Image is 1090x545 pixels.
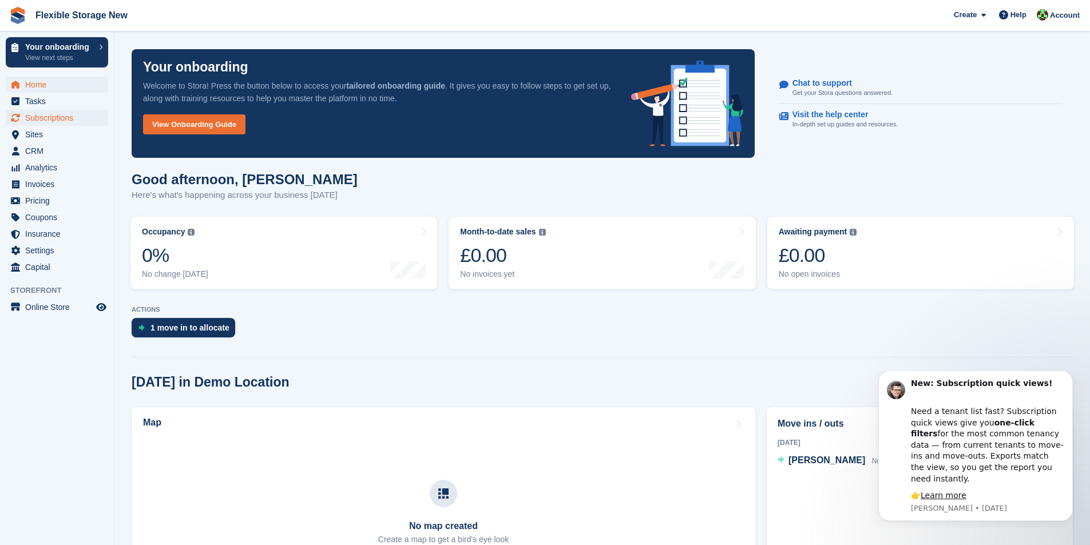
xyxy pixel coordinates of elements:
div: Need a tenant list fast? Subscription quick views give you for the most common tenancy data — fro... [50,23,203,113]
span: Settings [25,242,94,258]
a: Your onboarding View next steps [6,37,108,67]
span: [PERSON_NAME] [788,455,865,465]
a: menu [6,110,108,126]
span: Create [954,9,977,21]
p: Chat to support [792,78,883,88]
img: onboarding-info-6c161a55d2c0e0a8cae90662b2fe09162a5109e8cc188191df67fb4f79e88e88.svg [631,61,743,146]
a: View Onboarding Guide [143,114,245,134]
span: Analytics [25,160,94,176]
div: £0.00 [460,244,545,267]
span: Tasks [25,93,94,109]
h2: Map [143,417,161,428]
div: No invoices yet [460,269,545,279]
p: Get your Stora questions answered. [792,88,893,98]
span: Pricing [25,193,94,209]
strong: tailored onboarding guide [346,81,445,90]
img: Profile image for Steven [26,10,44,28]
span: Storefront [10,285,114,296]
a: Occupancy 0% No change [DATE] [130,217,437,289]
div: 0% [142,244,208,267]
p: In-depth set up guides and resources. [792,120,898,129]
a: menu [6,259,108,275]
div: Occupancy [142,227,185,237]
div: £0.00 [779,244,857,267]
div: No open invoices [779,269,857,279]
p: ACTIONS [132,306,1073,313]
img: move_ins_to_allocate_icon-fdf77a2bb77ea45bf5b3d319d69a93e2d87916cf1d5bf7949dd705db3b84f3ca.svg [138,324,145,331]
a: Visit the help center In-depth set up guides and resources. [779,104,1062,135]
p: Visit the help center [792,110,889,120]
div: Message content [50,7,203,130]
img: icon-info-grey-7440780725fd019a000dd9b08b2336e03edf1995a4989e88bcd33f0948082b44.svg [850,229,857,236]
span: Coupons [25,209,94,225]
img: icon-info-grey-7440780725fd019a000dd9b08b2336e03edf1995a4989e88bcd33f0948082b44.svg [539,229,546,236]
div: Month-to-date sales [460,227,536,237]
span: Subscriptions [25,110,94,126]
div: [DATE] [778,437,1062,448]
a: menu [6,226,108,242]
a: menu [6,209,108,225]
a: menu [6,77,108,93]
a: Awaiting payment £0.00 No open invoices [767,217,1074,289]
img: map-icn-33ee37083ee616e46c38cad1a60f524a97daa1e2b2c8c0bc3eb3415660979fc1.svg [438,488,449,499]
span: Account [1050,10,1080,21]
a: menu [6,299,108,315]
p: View next steps [25,53,93,63]
span: Home [25,77,94,93]
a: Preview store [94,300,108,314]
a: menu [6,143,108,159]
a: menu [6,126,108,142]
div: Awaiting payment [779,227,847,237]
h2: [DATE] in Demo Location [132,375,290,390]
span: CRM [25,143,94,159]
h1: Good afternoon, [PERSON_NAME] [132,172,358,187]
a: Flexible Storage New [31,6,132,25]
a: Chat to support Get your Stora questions answered. [779,73,1062,104]
span: Capital [25,259,94,275]
img: David Jones [1037,9,1048,21]
p: Your onboarding [25,43,93,51]
iframe: Intercom notifications message [861,371,1090,528]
div: 👉 [50,119,203,130]
a: menu [6,242,108,258]
span: Invoices [25,176,94,192]
a: 1 move in to allocate [132,318,241,343]
div: 1 move in to allocate [150,323,229,332]
span: Sites [25,126,94,142]
a: menu [6,176,108,192]
h3: No map created [378,521,509,531]
img: stora-icon-8386f47178a22dfd0bd8f6a31ec36ba5ce8667c1dd55bd0f319d3a0aa187defe.svg [9,7,26,24]
a: Month-to-date sales £0.00 No invoices yet [449,217,755,289]
p: Message from Steven, sent 3d ago [50,132,203,142]
h2: Move ins / outs [778,417,1062,431]
a: menu [6,193,108,209]
span: Insurance [25,226,94,242]
a: Learn more [60,120,105,129]
p: Here's what's happening across your business [DATE] [132,189,358,202]
a: [PERSON_NAME] Not allocated [778,453,912,468]
b: New: Subscription quick views! [50,7,191,17]
span: Help [1010,9,1026,21]
p: Welcome to Stora! Press the button below to access your . It gives you easy to follow steps to ge... [143,79,613,105]
p: Your onboarding [143,61,248,74]
img: icon-info-grey-7440780725fd019a000dd9b08b2336e03edf1995a4989e88bcd33f0948082b44.svg [188,229,195,236]
span: Online Store [25,299,94,315]
a: menu [6,93,108,109]
div: No change [DATE] [142,269,208,279]
a: menu [6,160,108,176]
